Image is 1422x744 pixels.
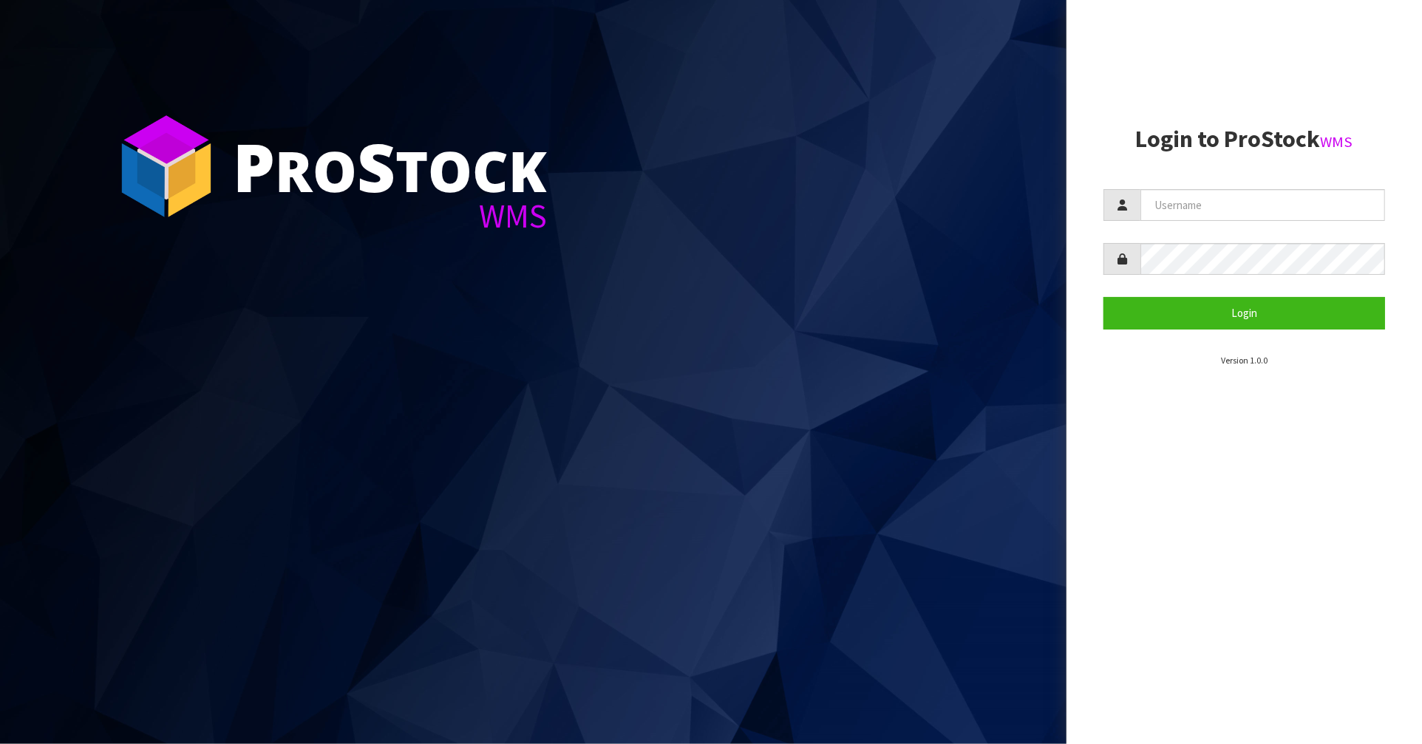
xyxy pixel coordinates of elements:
span: P [233,121,275,211]
div: ro tock [233,133,547,199]
small: Version 1.0.0 [1221,355,1268,366]
input: Username [1140,189,1385,221]
img: ProStock Cube [111,111,222,222]
span: S [357,121,395,211]
div: WMS [233,199,547,233]
small: WMS [1321,132,1353,151]
h2: Login to ProStock [1103,126,1385,152]
button: Login [1103,297,1385,329]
